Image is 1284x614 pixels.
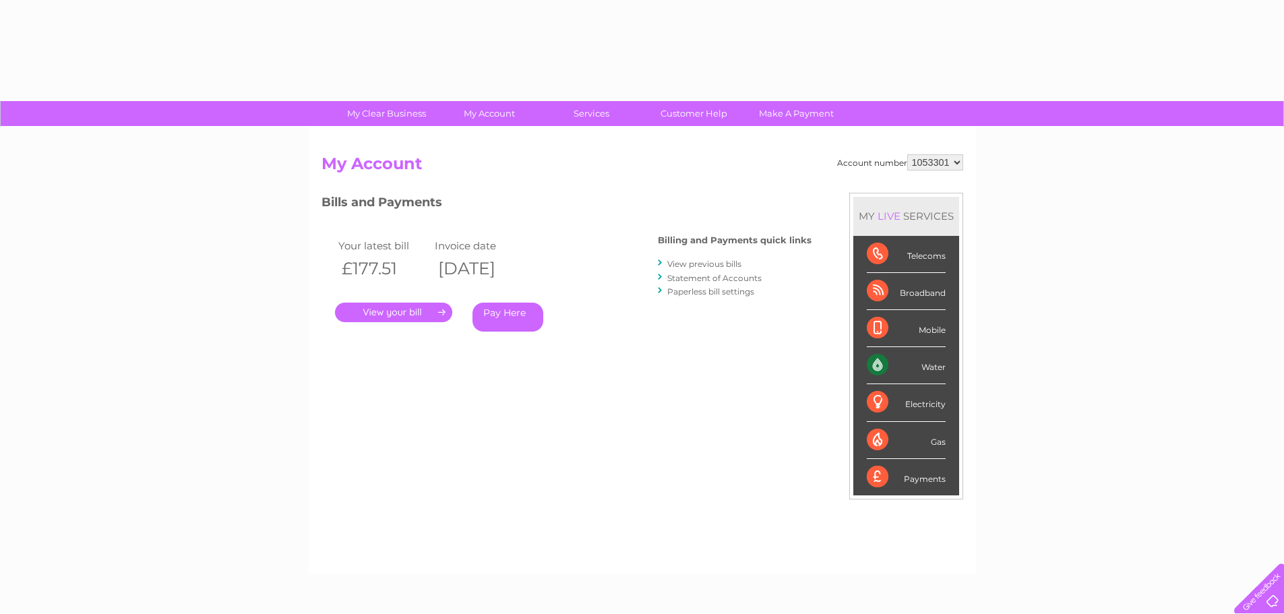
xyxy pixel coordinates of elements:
a: Make A Payment [741,101,852,126]
div: Telecoms [867,236,946,273]
div: Water [867,347,946,384]
h3: Bills and Payments [322,193,812,216]
div: Mobile [867,310,946,347]
a: Services [536,101,647,126]
a: My Account [433,101,545,126]
a: Paperless bill settings [667,286,754,297]
td: Invoice date [431,237,528,255]
th: [DATE] [431,255,528,282]
div: Payments [867,459,946,495]
div: Broadband [867,273,946,310]
h4: Billing and Payments quick links [658,235,812,245]
a: Customer Help [638,101,750,126]
div: Gas [867,422,946,459]
div: Account number [837,154,963,171]
div: LIVE [875,210,903,222]
a: View previous bills [667,259,741,269]
th: £177.51 [335,255,432,282]
a: . [335,303,452,322]
a: Statement of Accounts [667,273,762,283]
td: Your latest bill [335,237,432,255]
div: Electricity [867,384,946,421]
h2: My Account [322,154,963,180]
a: My Clear Business [331,101,442,126]
a: Pay Here [472,303,543,332]
div: MY SERVICES [853,197,959,235]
